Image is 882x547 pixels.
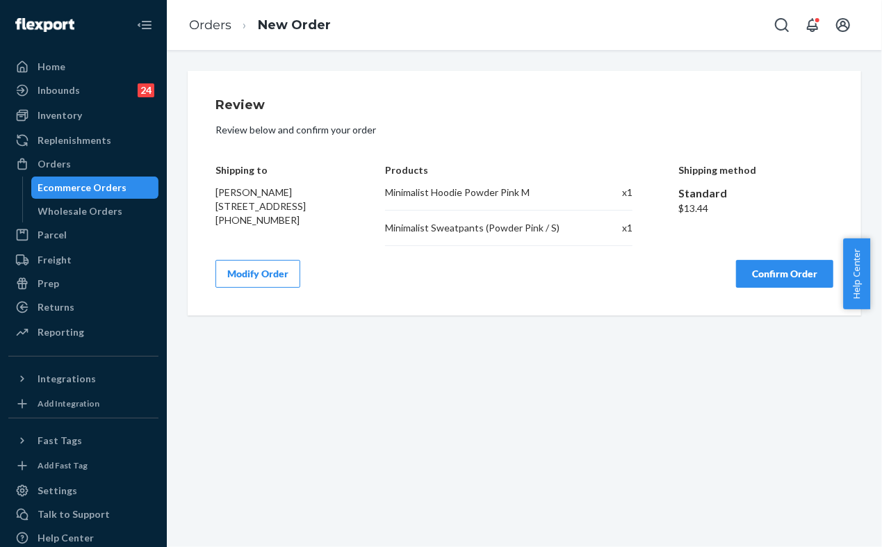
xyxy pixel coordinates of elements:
div: Returns [38,300,74,314]
a: Add Fast Tag [8,457,158,474]
button: Close Navigation [131,11,158,39]
a: Home [8,56,158,78]
div: x 1 [594,186,632,199]
a: Orders [189,17,231,33]
div: Orders [38,157,71,171]
a: Replenishments [8,129,158,152]
div: Home [38,60,65,74]
div: Minimalist Sweatpants (Powder Pink / S) [385,221,580,235]
span: [PERSON_NAME] [STREET_ADDRESS] [215,186,306,212]
a: Prep [8,272,158,295]
ol: breadcrumbs [178,5,342,46]
div: $13.44 [679,202,833,215]
div: Fast Tags [38,434,82,448]
a: Returns [8,296,158,318]
p: Review below and confirm your order [215,123,833,137]
h4: Shipping method [679,165,833,175]
div: Inbounds [38,83,80,97]
a: Wholesale Orders [31,200,159,222]
div: Reporting [38,325,84,339]
div: Inventory [38,108,82,122]
div: Minimalist Hoodie Powder Pink M [385,186,580,199]
h4: Products [385,165,632,175]
div: Ecommerce Orders [38,181,127,195]
div: Talk to Support [38,507,110,521]
a: Inbounds24 [8,79,158,101]
div: Replenishments [38,133,111,147]
button: Fast Tags [8,430,158,452]
div: Settings [38,484,77,498]
button: Help Center [843,238,870,309]
div: Help Center [38,531,94,545]
div: Wholesale Orders [38,204,123,218]
h1: Review [215,99,833,113]
a: Orders [8,153,158,175]
button: Modify Order [215,260,300,288]
div: Freight [38,253,72,267]
a: Settings [8,480,158,502]
a: Parcel [8,224,158,246]
div: Prep [38,277,59,291]
a: New Order [258,17,331,33]
div: Parcel [38,228,67,242]
button: Open account menu [829,11,857,39]
div: Integrations [38,372,96,386]
button: Open Search Box [768,11,796,39]
button: Open notifications [799,11,826,39]
a: Add Integration [8,395,158,412]
a: Ecommerce Orders [31,177,159,199]
div: Add Fast Tag [38,459,88,471]
img: Flexport logo [15,18,74,32]
div: Add Integration [38,398,99,409]
div: [PHONE_NUMBER] [215,213,339,227]
a: Reporting [8,321,158,343]
a: Talk to Support [8,503,158,525]
a: Freight [8,249,158,271]
div: Standard [679,186,833,202]
button: Confirm Order [736,260,833,288]
div: x 1 [594,221,632,235]
a: Inventory [8,104,158,126]
button: Integrations [8,368,158,390]
div: 24 [138,83,154,97]
h4: Shipping to [215,165,339,175]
